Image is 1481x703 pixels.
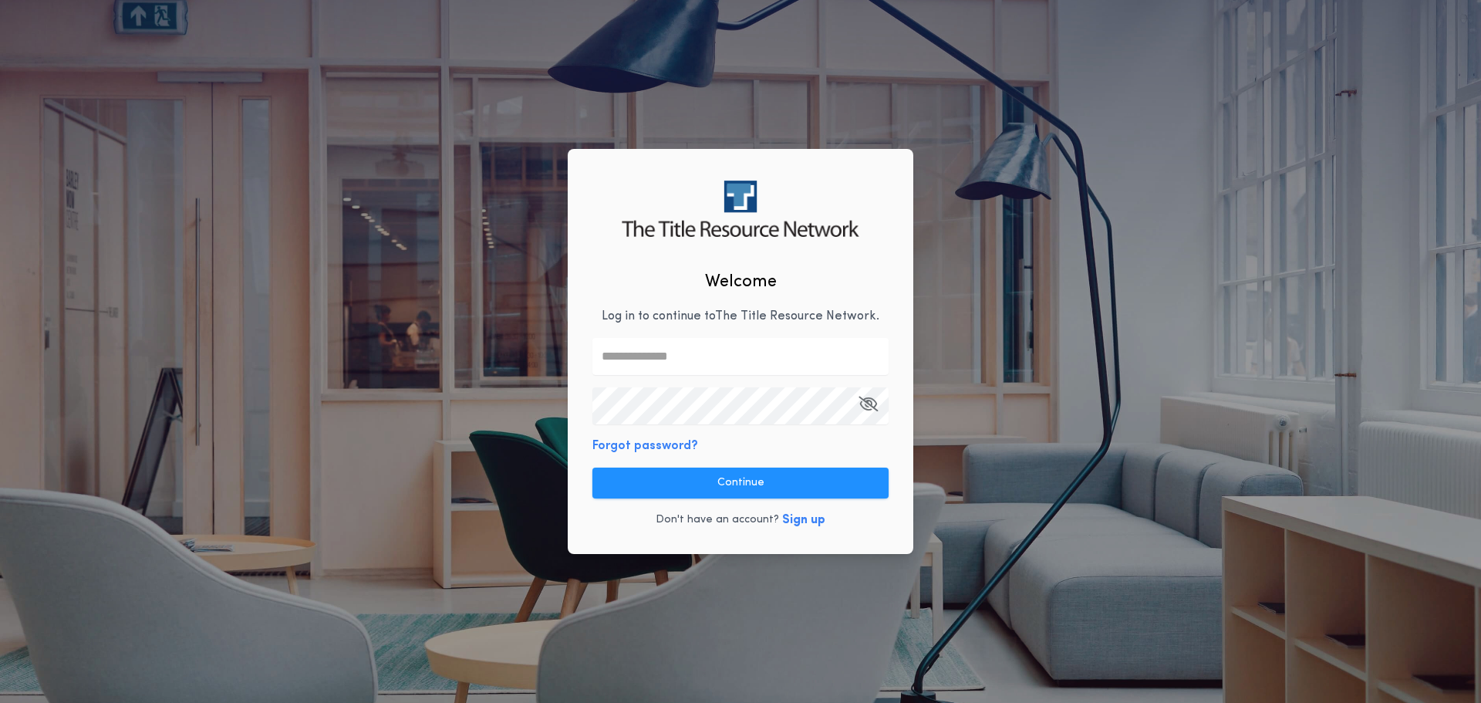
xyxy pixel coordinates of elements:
button: Continue [592,468,889,499]
p: Don't have an account? [656,512,779,528]
img: logo [622,181,859,237]
button: Forgot password? [592,437,698,455]
h2: Welcome [705,269,777,295]
p: Log in to continue to The Title Resource Network . [602,307,879,326]
button: Sign up [782,511,825,529]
